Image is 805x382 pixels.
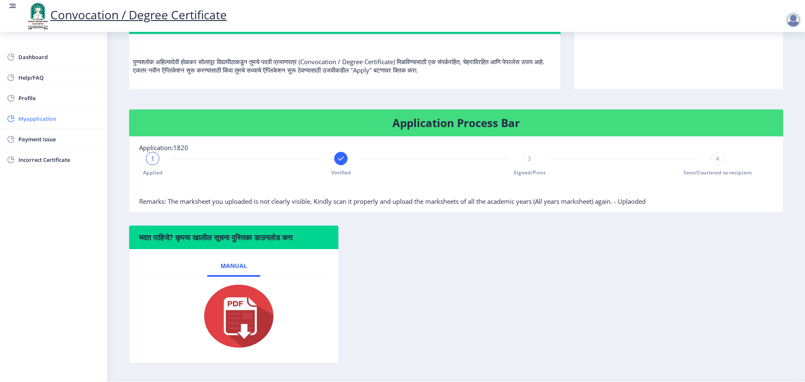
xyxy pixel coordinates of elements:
[331,169,351,176] span: Verified
[514,169,545,176] span: Signed/Print
[18,155,101,165] span: Incorrect Certificate
[683,169,752,176] span: Sent/Couriered to recipient
[18,93,101,103] span: Profile
[139,143,188,152] span: Application:1820
[207,256,260,276] a: Manual
[139,232,328,242] h6: मदत पाहिजे? कृपया खालील सूचना पुस्तिका डाउनलोड करा
[25,7,227,23] a: Convocation / Degree Certificate
[139,197,646,205] span: Remarks: The marksheet you uploaded is not clearly visible. Kindly scan it properly and upload th...
[221,262,247,269] span: Manual
[18,73,101,83] span: Help/FAQ
[18,114,101,124] span: Myapplication
[18,52,101,62] span: Dashboard
[25,2,50,30] img: logo
[18,134,101,144] span: Payment issue
[527,154,531,163] span: 3
[139,116,773,130] h4: Application Process Bar
[133,41,557,74] p: पुण्यश्लोक अहिल्यादेवी होळकर सोलापूर विद्यापीठाकडून तुमचे पदवी प्रमाणपत्र (Convocation / Degree C...
[192,283,275,350] img: pdf.png
[143,169,163,176] span: Applied
[151,154,155,163] span: 1
[716,154,719,163] span: 4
